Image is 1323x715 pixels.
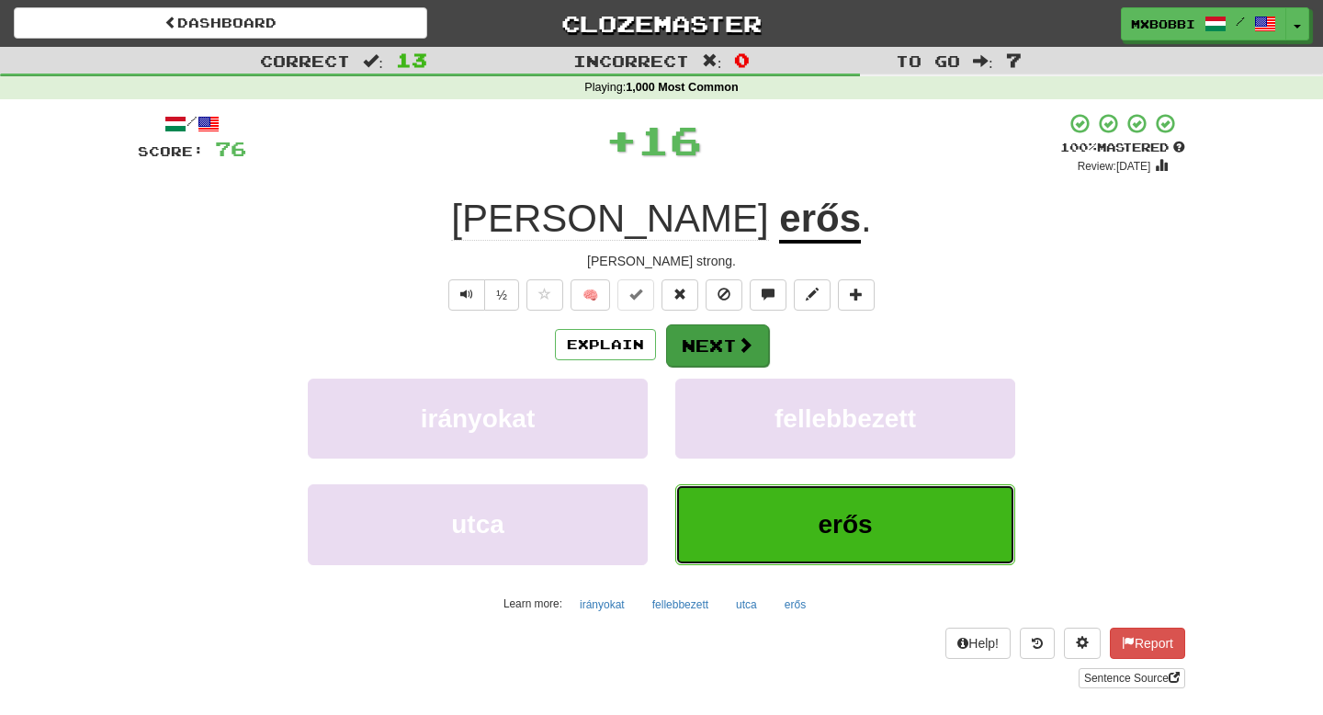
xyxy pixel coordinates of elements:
[503,597,562,610] small: Learn more:
[779,197,861,244] u: erős
[661,279,698,311] button: Reset to 0% Mastered (alt+r)
[638,117,702,163] span: 16
[838,279,875,311] button: Add to collection (alt+a)
[573,51,689,70] span: Incorrect
[484,279,519,311] button: ½
[451,197,768,241] span: [PERSON_NAME]
[308,379,648,459] button: irányokat
[734,49,750,71] span: 0
[666,324,769,367] button: Next
[445,279,519,311] div: Text-to-speech controls
[750,279,786,311] button: Discuss sentence (alt+u)
[775,591,816,619] button: erős
[642,591,718,619] button: fellebbezett
[138,252,1185,270] div: [PERSON_NAME] strong.
[14,7,427,39] a: Dashboard
[363,53,383,69] span: :
[1006,49,1022,71] span: 7
[626,81,738,94] strong: 1,000 Most Common
[1110,628,1185,659] button: Report
[396,49,427,71] span: 13
[1121,7,1286,40] a: MxBobbi /
[726,591,767,619] button: utca
[794,279,831,311] button: Edit sentence (alt+d)
[1078,160,1151,173] small: Review: [DATE]
[308,484,648,564] button: utca
[605,112,638,167] span: +
[455,7,868,40] a: Clozemaster
[555,329,656,360] button: Explain
[1079,668,1185,688] a: Sentence Source
[675,484,1015,564] button: erős
[526,279,563,311] button: Favorite sentence (alt+f)
[775,404,916,433] span: fellebbezett
[818,510,872,539] span: erős
[1236,15,1245,28] span: /
[571,279,610,311] button: 🧠
[260,51,350,70] span: Correct
[421,404,536,433] span: irányokat
[1020,628,1055,659] button: Round history (alt+y)
[617,279,654,311] button: Set this sentence to 100% Mastered (alt+m)
[675,379,1015,459] button: fellebbezett
[138,112,246,135] div: /
[138,143,204,159] span: Score:
[861,197,872,240] span: .
[448,279,485,311] button: Play sentence audio (ctl+space)
[1060,140,1097,154] span: 100 %
[1131,16,1195,32] span: MxBobbi
[702,53,722,69] span: :
[945,628,1011,659] button: Help!
[570,591,635,619] button: irányokat
[706,279,742,311] button: Ignore sentence (alt+i)
[215,137,246,160] span: 76
[896,51,960,70] span: To go
[1060,140,1185,156] div: Mastered
[973,53,993,69] span: :
[451,510,504,539] span: utca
